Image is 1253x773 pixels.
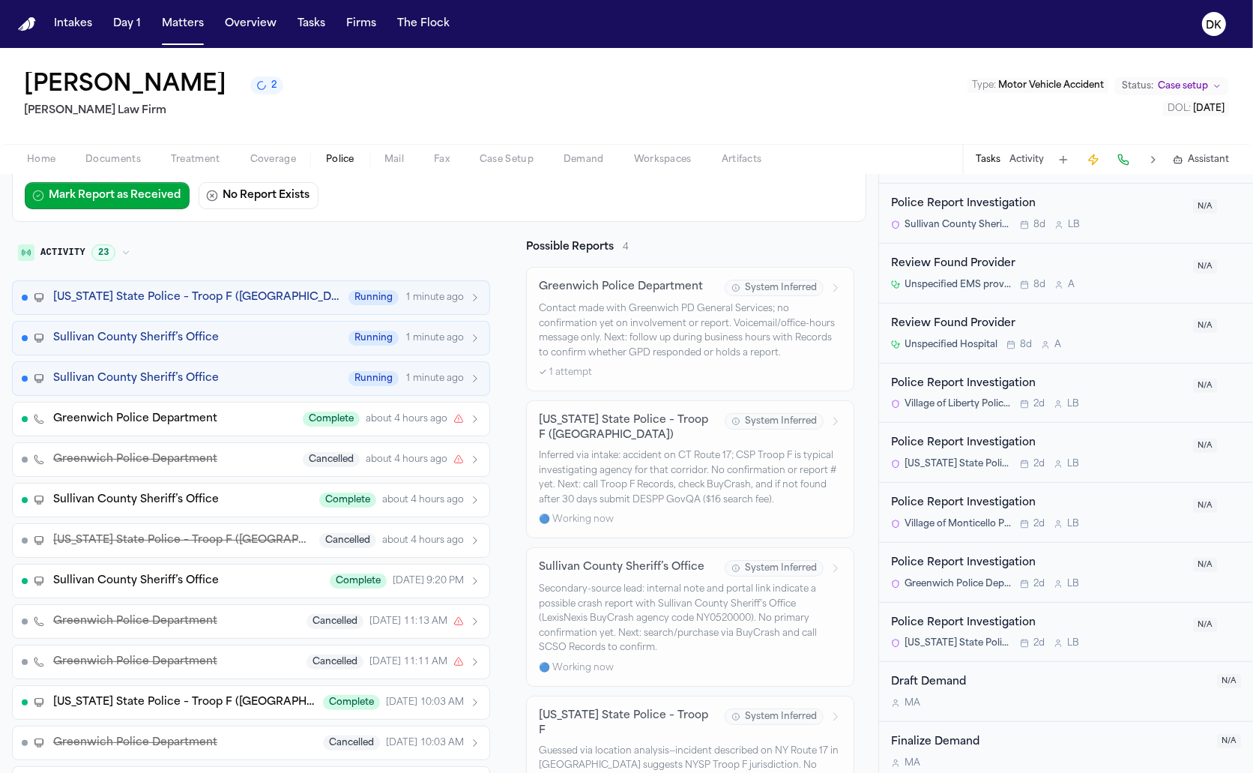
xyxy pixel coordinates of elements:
span: Complete [319,493,376,508]
div: Open task: Police Report Investigation [879,364,1253,424]
span: [DATE] 10:03 AM [386,697,464,709]
span: L B [1067,637,1079,649]
img: Finch Logo [18,17,36,31]
span: Running [348,331,399,346]
span: Treatment [171,154,220,166]
h1: [PERSON_NAME] [24,72,226,99]
span: Case Setup [480,154,534,166]
h2: Possible Reports [526,240,614,255]
p: Secondary-source lead: internal note and portal link indicate a possible crash report with Sulliv... [539,583,842,656]
div: Police Report Investigation [891,495,1184,512]
span: Cancelled [323,736,380,751]
span: 8d [1033,279,1045,291]
button: Change status from Case setup [1114,77,1229,95]
div: Open task: Police Report Investigation [879,423,1253,483]
span: [US_STATE] State Police – Troop F ([GEOGRAPHIC_DATA]) [905,637,1011,649]
span: Activity [40,247,85,259]
span: Cancelled [319,533,376,548]
span: M A [905,757,920,769]
span: [DATE] 9:20 PM [393,575,464,587]
div: Review Found Provider [891,256,1184,273]
span: Type : [972,81,996,90]
span: Documents [85,154,141,166]
span: Cancelled [303,452,360,467]
button: Activity23 [12,240,136,265]
button: [US_STATE] State Police – Troop F ([GEOGRAPHIC_DATA])Complete[DATE] 10:03 AM [12,685,490,720]
span: 8d [1020,339,1032,351]
button: Edit Type: Motor Vehicle Accident [967,78,1108,93]
span: Fax [434,154,450,166]
span: about 4 hours ago [366,454,447,466]
div: Open task: Police Report Investigation [879,184,1253,244]
span: 2 [271,79,277,91]
span: [US_STATE] State Police – Troop F ([GEOGRAPHIC_DATA]) [53,695,314,710]
button: Greenwich Police DepartmentCancelled[DATE] 11:11 AM [12,645,490,679]
div: [US_STATE] State Police – Troop F ([GEOGRAPHIC_DATA])System InferredInferred via intake: accident... [526,400,854,538]
span: Motor Vehicle Accident [998,81,1104,90]
span: 2d [1033,637,1045,649]
span: Running [348,290,399,305]
span: 23 [91,244,115,261]
span: L B [1067,398,1079,410]
button: Greenwich Police DepartmentCancelled[DATE] 11:13 AM [12,604,490,639]
span: N/A [1193,618,1217,632]
span: Greenwich Police Department [53,655,217,670]
span: 2d [1033,398,1045,410]
span: Complete [323,695,380,710]
span: Sullivan County Sheriff’s Office [53,371,219,386]
div: Greenwich Police DepartmentSystem InferredContact made with Greenwich PD General Services; no con... [526,267,854,391]
button: Activity [1009,154,1044,166]
span: Coverage [250,154,296,166]
div: 🔵 Working now [539,662,842,674]
span: [DATE] 11:11 AM [369,656,447,668]
div: Review Found Provider [891,316,1184,333]
h3: Greenwich Police Department [539,280,703,295]
span: Complete [330,574,387,589]
button: No Report Exists [199,182,318,209]
span: about 4 hours ago [366,413,447,425]
span: Greenwich Police Department [53,736,217,751]
span: DOL : [1168,104,1191,113]
span: Cancelled [307,614,363,629]
span: A [1068,279,1075,291]
span: 1 minute ago [405,292,464,304]
button: The Flock [391,10,456,37]
span: Greenwich Police Department [53,452,217,467]
button: Day 1 [107,10,147,37]
span: Greenwich Police Department [53,412,217,427]
button: Matters [156,10,210,37]
button: 2 active tasks [250,76,283,94]
span: Complete [303,412,360,427]
div: Finalize Demand [891,734,1208,751]
button: [US_STATE] State Police – Troop F ([GEOGRAPHIC_DATA])Cancelledabout 4 hours ago [12,523,490,558]
span: N/A [1193,259,1217,274]
span: Sullivan County Sheriff’s Office [53,493,219,508]
span: Village of Monticello Police Department [905,518,1011,530]
span: N/A [1193,558,1217,572]
button: Make a Call [1113,149,1134,170]
span: Unspecified EMS provider in [GEOGRAPHIC_DATA] [905,279,1011,291]
span: Mail [384,154,404,166]
a: Overview [219,10,283,37]
span: [US_STATE] State Police – Troop F [905,458,1011,470]
span: Greenwich Police Department [53,614,217,629]
span: Sullivan County Sheriff’s Office [53,574,219,589]
h2: [PERSON_NAME] Law Firm [24,102,283,120]
div: Police Report Investigation [891,555,1184,572]
span: Workspaces [634,154,692,166]
div: Open task: Police Report Investigation [879,543,1253,603]
span: N/A [1193,439,1217,453]
button: Add Task [1053,149,1074,170]
span: 2d [1033,458,1045,470]
h3: [US_STATE] State Police – Troop F ([GEOGRAPHIC_DATA]) [539,413,716,443]
button: Intakes [48,10,98,37]
button: Mark Report as Received [25,182,190,209]
span: L B [1067,458,1079,470]
div: Open task: Review Found Provider [879,244,1253,304]
span: 8d [1033,219,1045,231]
span: System Inferred [725,280,824,296]
div: Police Report Investigation [891,615,1184,632]
span: Greenwich Police Department [905,578,1011,590]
